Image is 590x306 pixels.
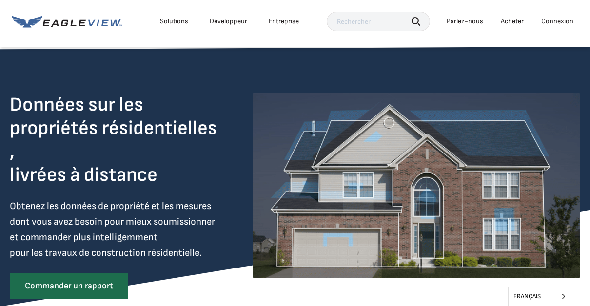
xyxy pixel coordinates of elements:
a: Acheter [501,17,524,26]
div: Parlez-nous [447,17,483,26]
div: Entreprise [269,17,299,26]
div: Solutions [160,17,188,26]
h2: Données sur les propriétés résidentielles , livrées à distance [10,93,223,187]
div: Connexion [541,17,573,26]
input: Rechercher [327,12,430,31]
aside: Language selected: French [508,287,570,306]
span: Français [509,287,570,306]
p: Obtenez les données de propriété et les mesures dont vous avez besoin pour mieux soumissionner et... [10,198,223,261]
a: Développeur [210,17,247,26]
a: Commander un rapport [10,273,128,299]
